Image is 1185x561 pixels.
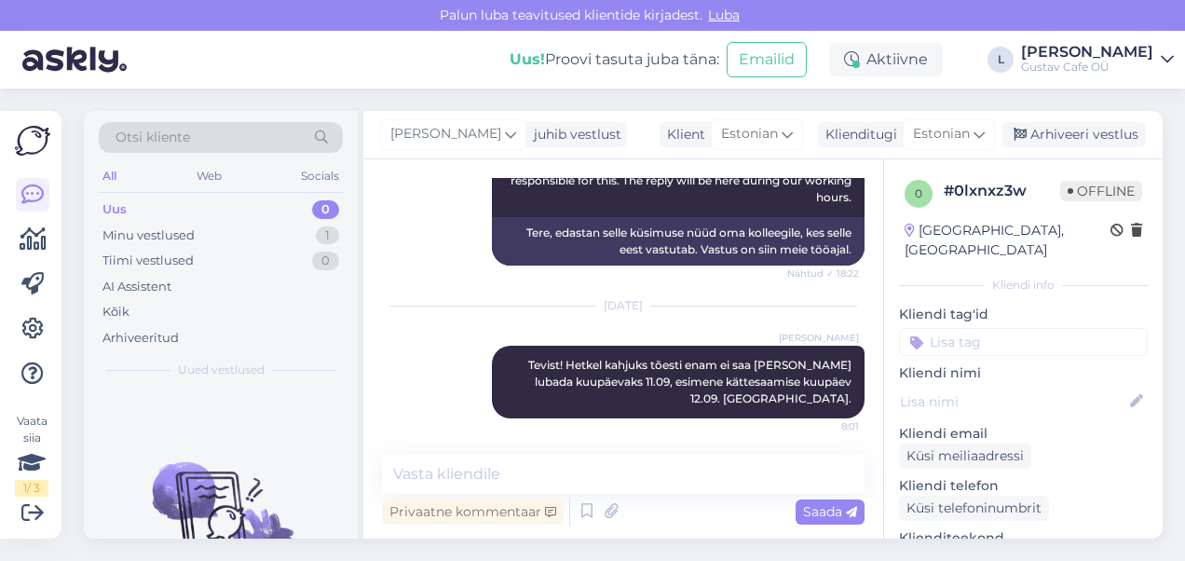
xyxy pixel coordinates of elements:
[899,496,1049,521] div: Küsi telefoninumbrit
[528,358,854,405] span: Tevist! Hetkel kahjuks tõesti enam ei saa [PERSON_NAME] lubada kuupäevaks 11.09, esimene kättesaa...
[99,164,120,188] div: All
[390,124,501,144] span: [PERSON_NAME]
[382,499,564,525] div: Privaatne kommentaar
[526,125,621,144] div: juhib vestlust
[102,200,127,219] div: Uus
[312,252,339,270] div: 0
[899,328,1148,356] input: Lisa tag
[987,47,1014,73] div: L
[316,226,339,245] div: 1
[510,48,719,71] div: Proovi tasuta juba täna:
[899,528,1148,548] p: Klienditeekond
[899,277,1148,294] div: Kliendi info
[829,43,943,76] div: Aktiivne
[1060,181,1142,201] span: Offline
[899,476,1148,496] p: Kliendi telefon
[297,164,343,188] div: Socials
[818,125,897,144] div: Klienditugi
[789,419,859,433] span: 8:01
[913,124,970,144] span: Estonian
[702,7,745,23] span: Luba
[727,42,807,77] button: Emailid
[492,217,865,266] div: Tere, edastan selle küsimuse nüüd oma kolleegile, kes selle eest vastutab. Vastus on siin meie tö...
[905,221,1110,260] div: [GEOGRAPHIC_DATA], [GEOGRAPHIC_DATA]
[803,503,857,520] span: Saada
[899,424,1148,444] p: Kliendi email
[511,157,854,204] span: Hello, I now forward this question to my colleague, who is responsible for this. The reply will b...
[102,303,129,322] div: Kõik
[899,444,1031,469] div: Küsi meiliaadressi
[102,278,171,296] div: AI Assistent
[15,126,50,156] img: Askly Logo
[721,124,778,144] span: Estonian
[779,331,859,345] span: [PERSON_NAME]
[510,50,545,68] b: Uus!
[15,480,48,497] div: 1 / 3
[944,180,1060,202] div: # 0lxnxz3w
[15,413,48,497] div: Vaata siia
[1021,60,1153,75] div: Gustav Cafe OÜ
[1002,122,1146,147] div: Arhiveeri vestlus
[193,164,225,188] div: Web
[1021,45,1174,75] a: [PERSON_NAME]Gustav Cafe OÜ
[900,391,1126,412] input: Lisa nimi
[102,252,194,270] div: Tiimi vestlused
[102,226,195,245] div: Minu vestlused
[382,297,865,314] div: [DATE]
[660,125,705,144] div: Klient
[116,128,190,147] span: Otsi kliente
[1021,45,1153,60] div: [PERSON_NAME]
[915,186,922,200] span: 0
[312,200,339,219] div: 0
[787,267,859,280] span: Nähtud ✓ 18:22
[102,329,179,348] div: Arhiveeritud
[178,362,265,378] span: Uued vestlused
[899,363,1148,383] p: Kliendi nimi
[899,305,1148,324] p: Kliendi tag'id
